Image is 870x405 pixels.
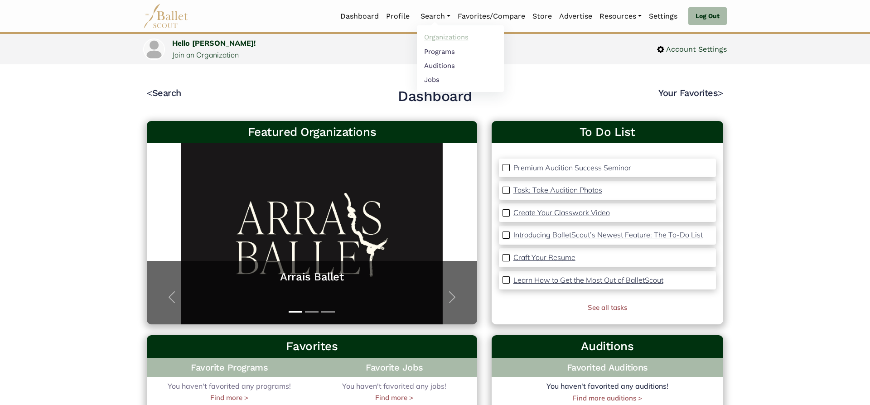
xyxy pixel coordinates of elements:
[210,392,248,403] a: Find more >
[645,7,681,26] a: Settings
[513,229,703,241] a: Introducing BalletScout’s Newest Feature: The To-Do List
[658,87,723,98] a: Your Favorites>
[688,7,727,25] a: Log Out
[312,358,477,377] h4: Favorite Jobs
[513,208,610,217] p: Create Your Classwork Video
[513,252,575,264] a: Craft Your Resume
[154,339,470,354] h3: Favorites
[417,30,504,44] a: Organizations
[147,87,152,98] code: <
[513,275,663,286] a: Learn How to Get the Most Out of BalletScout
[375,392,413,403] a: Find more >
[417,25,504,92] ul: Resources
[664,43,727,55] span: Account Settings
[513,230,703,239] p: Introducing BalletScout’s Newest Feature: The To-Do List
[454,7,529,26] a: Favorites/Compare
[382,7,413,26] a: Profile
[499,339,716,354] h3: Auditions
[513,185,602,194] p: Task: Take Audition Photos
[556,7,596,26] a: Advertise
[289,307,302,317] button: Slide 1
[172,50,239,59] a: Join an Organization
[513,275,663,284] p: Learn How to Get the Most Out of BalletScout
[513,184,602,196] a: Task: Take Audition Photos
[499,125,716,140] a: To Do List
[529,7,556,26] a: Store
[417,44,504,58] a: Programs
[596,7,645,26] a: Resources
[513,162,631,174] a: Premium Audition Success Seminar
[657,43,727,55] a: Account Settings
[573,394,642,402] a: Find more auditions >
[154,125,470,140] h3: Featured Organizations
[398,87,472,106] h2: Dashboard
[147,381,312,403] div: You haven't favorited any programs!
[156,270,468,284] a: Arrais Ballet
[147,87,181,98] a: <Search
[144,39,164,59] img: profile picture
[513,253,575,262] p: Craft Your Resume
[312,381,477,403] div: You haven't favorited any jobs!
[588,303,627,312] a: See all tasks
[417,58,504,72] a: Auditions
[305,307,319,317] button: Slide 2
[499,362,716,373] h4: Favorited Auditions
[147,358,312,377] h4: Favorite Programs
[718,87,723,98] code: >
[417,72,504,87] a: Jobs
[492,381,723,392] p: You haven't favorited any auditions!
[321,307,335,317] button: Slide 3
[337,7,382,26] a: Dashboard
[417,7,454,26] a: Search
[172,39,256,48] a: Hello [PERSON_NAME]!
[513,163,631,172] p: Premium Audition Success Seminar
[513,207,610,219] a: Create Your Classwork Video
